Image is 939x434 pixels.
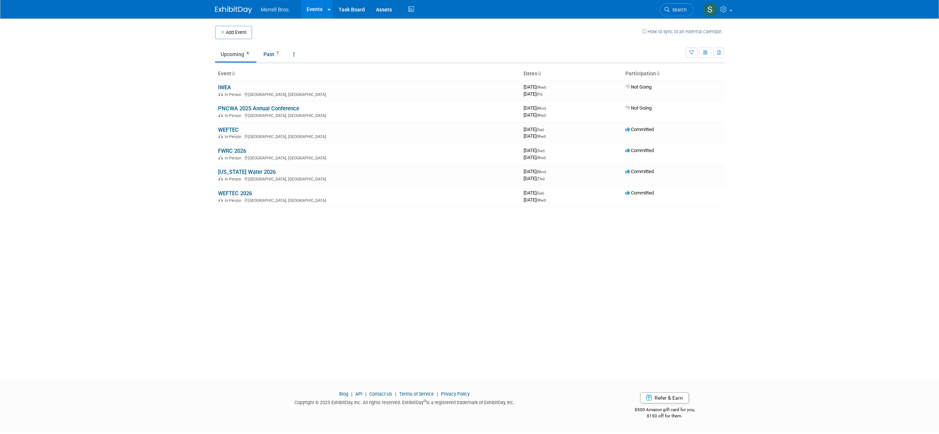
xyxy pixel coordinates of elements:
span: (Wed) [536,85,546,89]
div: $500 Amazon gift card for you, [605,402,724,419]
span: 7 [275,51,281,56]
th: Event [215,68,521,80]
a: IWEA [218,84,231,91]
span: (Thu) [536,177,545,181]
a: Search [660,3,694,16]
span: In-Person [225,134,244,139]
span: - [545,190,546,196]
span: [DATE] [524,155,546,160]
span: [DATE] [524,190,546,196]
span: (Wed) [536,113,546,117]
span: [DATE] [524,176,545,181]
span: (Sat) [536,191,544,195]
div: [GEOGRAPHIC_DATA], [GEOGRAPHIC_DATA] [218,133,518,139]
a: Past7 [258,47,286,61]
span: Not Going [625,84,652,90]
a: Terms of Service [399,391,434,397]
span: (Wed) [536,134,546,138]
div: [GEOGRAPHIC_DATA], [GEOGRAPHIC_DATA] [218,197,518,203]
span: | [393,391,398,397]
a: API [355,391,362,397]
a: Sort by Event Name [231,70,235,76]
button: Add Event [215,26,252,39]
span: In-Person [225,92,244,97]
span: [DATE] [524,105,548,111]
img: In-Person Event [218,134,223,138]
span: [DATE] [524,197,546,203]
span: - [546,148,547,153]
a: Sort by Participation Type [656,70,660,76]
div: $150 off for them. [605,413,724,419]
span: | [349,391,354,397]
span: 6 [245,51,251,56]
div: [GEOGRAPHIC_DATA], [GEOGRAPHIC_DATA] [218,176,518,182]
span: [DATE] [524,112,546,118]
span: [DATE] [524,91,542,97]
img: In-Person Event [218,113,223,117]
span: | [435,391,440,397]
a: WEFTEC [218,127,239,133]
span: (Sun) [536,149,545,153]
span: In-Person [225,198,244,203]
span: (Wed) [536,156,546,160]
div: [GEOGRAPHIC_DATA], [GEOGRAPHIC_DATA] [218,155,518,161]
span: [DATE] [524,133,546,139]
img: In-Person Event [218,92,223,96]
a: WEFTEC 2026 [218,190,252,197]
span: [DATE] [524,127,546,132]
img: In-Person Event [218,198,223,202]
a: PNCWA 2025 Annual Conference [218,105,299,112]
span: (Wed) [536,198,546,202]
a: How to sync to an external calendar... [642,29,724,34]
th: Participation [622,68,724,80]
span: Committed [625,127,654,132]
span: Committed [625,169,654,174]
span: Not Going [625,105,652,111]
th: Dates [521,68,622,80]
a: Blog [339,391,348,397]
img: In-Person Event [218,177,223,180]
img: Shannon Kennedy [703,3,717,17]
span: (Mon) [536,106,546,110]
img: In-Person Event [218,156,223,159]
span: In-Person [225,177,244,182]
span: In-Person [225,113,244,118]
a: Sort by Start Date [537,70,541,76]
div: [GEOGRAPHIC_DATA], [GEOGRAPHIC_DATA] [218,91,518,97]
span: (Mon) [536,170,546,174]
a: Refer & Earn [640,392,689,403]
div: Copyright © 2025 ExhibitDay, Inc. All rights reserved. ExhibitDay is a registered trademark of Ex... [215,397,594,406]
span: | [363,391,368,397]
span: [DATE] [524,148,547,153]
span: [DATE] [524,84,548,90]
span: (Fri) [536,92,542,96]
span: - [545,127,546,132]
span: In-Person [225,156,244,161]
div: [GEOGRAPHIC_DATA], [GEOGRAPHIC_DATA] [218,112,518,118]
img: ExhibitDay [215,6,252,14]
span: Merrell Bros. [261,7,290,13]
sup: ® [424,399,426,403]
a: [US_STATE] Water 2026 [218,169,276,175]
span: - [547,84,548,90]
span: - [547,169,548,174]
a: Upcoming6 [215,47,256,61]
a: Privacy Policy [441,391,470,397]
span: Search [670,7,687,13]
span: [DATE] [524,169,548,174]
span: - [547,105,548,111]
span: Committed [625,190,654,196]
span: (Sat) [536,128,544,132]
a: FWRC 2026 [218,148,246,154]
span: Committed [625,148,654,153]
a: Contact Us [369,391,392,397]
